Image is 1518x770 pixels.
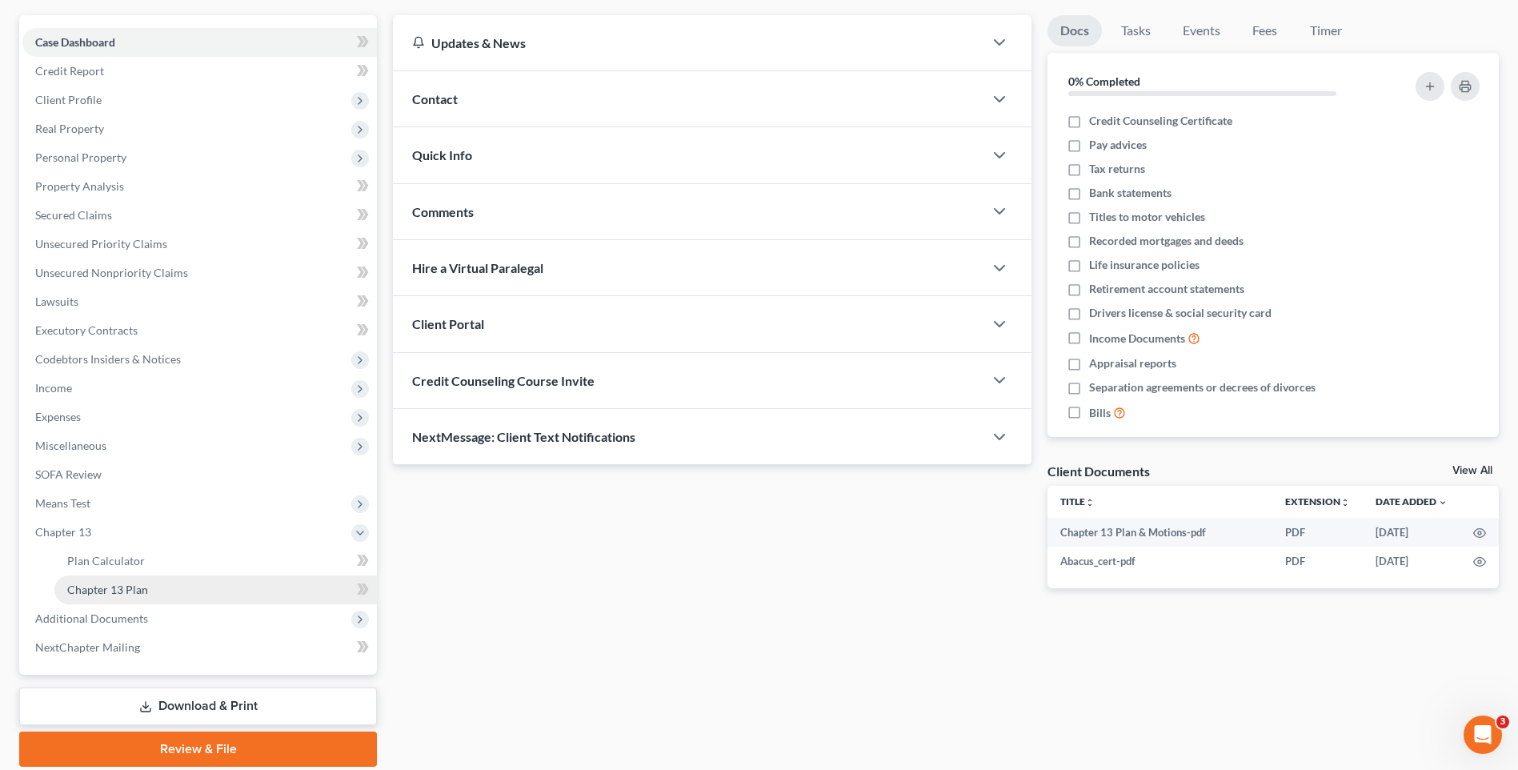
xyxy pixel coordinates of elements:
[1108,15,1164,46] a: Tasks
[35,496,90,510] span: Means Test
[22,287,377,316] a: Lawsuits
[35,295,78,308] span: Lawsuits
[1170,15,1233,46] a: Events
[1047,518,1272,547] td: Chapter 13 Plan & Motions-pdf
[35,208,112,222] span: Secured Claims
[1089,305,1272,321] span: Drivers license & social security card
[1089,161,1145,177] span: Tax returns
[412,204,474,219] span: Comments
[412,316,484,331] span: Client Portal
[22,230,377,259] a: Unsecured Priority Claims
[22,316,377,345] a: Executory Contracts
[1089,137,1147,153] span: Pay advices
[22,460,377,489] a: SOFA Review
[412,34,964,51] div: Updates & News
[1047,463,1150,479] div: Client Documents
[1068,74,1140,88] strong: 0% Completed
[1047,547,1272,575] td: Abacus_cert-pdf
[412,147,472,162] span: Quick Info
[35,640,140,654] span: NextChapter Mailing
[35,525,91,539] span: Chapter 13
[35,266,188,279] span: Unsecured Nonpriority Claims
[1089,233,1244,249] span: Recorded mortgages and deeds
[22,57,377,86] a: Credit Report
[67,583,148,596] span: Chapter 13 Plan
[35,237,167,251] span: Unsecured Priority Claims
[1438,498,1448,507] i: expand_more
[1047,15,1102,46] a: Docs
[1376,495,1448,507] a: Date Added expand_more
[412,260,543,275] span: Hire a Virtual Paralegal
[35,381,72,395] span: Income
[1272,547,1363,575] td: PDF
[19,688,377,725] a: Download & Print
[1452,465,1492,476] a: View All
[19,732,377,767] a: Review & File
[22,633,377,662] a: NextChapter Mailing
[35,467,102,481] span: SOFA Review
[22,28,377,57] a: Case Dashboard
[1060,495,1095,507] a: Titleunfold_more
[35,323,138,337] span: Executory Contracts
[67,554,145,567] span: Plan Calculator
[1340,498,1350,507] i: unfold_more
[1089,113,1232,129] span: Credit Counseling Certificate
[1297,15,1355,46] a: Timer
[1089,185,1172,201] span: Bank statements
[35,612,148,625] span: Additional Documents
[22,172,377,201] a: Property Analysis
[1464,716,1502,754] iframe: Intercom live chat
[54,547,377,575] a: Plan Calculator
[1089,257,1200,273] span: Life insurance policies
[35,439,106,452] span: Miscellaneous
[35,122,104,135] span: Real Property
[35,93,102,106] span: Client Profile
[1272,518,1363,547] td: PDF
[1363,518,1460,547] td: [DATE]
[35,352,181,366] span: Codebtors Insiders & Notices
[35,410,81,423] span: Expenses
[22,259,377,287] a: Unsecured Nonpriority Claims
[1089,379,1316,395] span: Separation agreements or decrees of divorces
[1363,547,1460,575] td: [DATE]
[412,91,458,106] span: Contact
[1089,281,1244,297] span: Retirement account statements
[1089,405,1111,421] span: Bills
[1240,15,1291,46] a: Fees
[35,179,124,193] span: Property Analysis
[412,429,635,444] span: NextMessage: Client Text Notifications
[22,201,377,230] a: Secured Claims
[1285,495,1350,507] a: Extensionunfold_more
[1089,331,1185,347] span: Income Documents
[54,575,377,604] a: Chapter 13 Plan
[1089,209,1205,225] span: Titles to motor vehicles
[35,35,115,49] span: Case Dashboard
[1089,355,1176,371] span: Appraisal reports
[412,373,595,388] span: Credit Counseling Course Invite
[35,150,126,164] span: Personal Property
[1496,716,1509,728] span: 3
[1085,498,1095,507] i: unfold_more
[35,64,104,78] span: Credit Report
